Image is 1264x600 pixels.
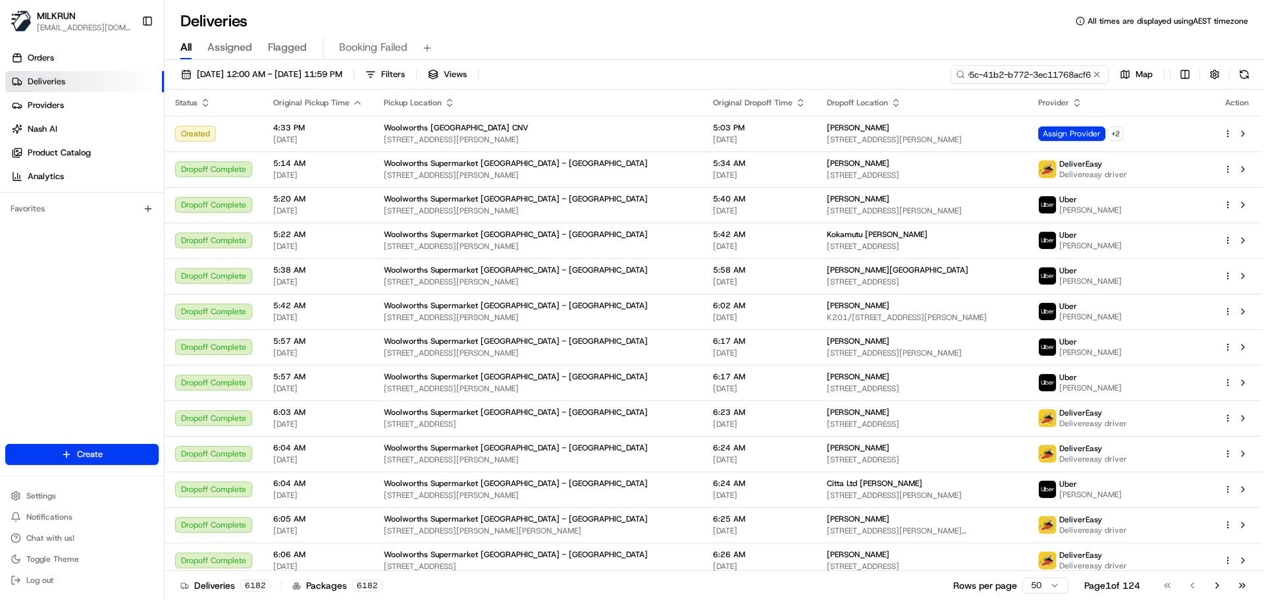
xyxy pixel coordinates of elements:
span: Delivereasy driver [1059,525,1127,535]
span: [STREET_ADDRESS][PERSON_NAME] [827,134,1017,145]
span: Uber [1059,301,1077,312]
span: 6:24 AM [713,478,806,489]
span: [DATE] [713,241,806,252]
span: Woolworths Supermarket [GEOGRAPHIC_DATA] - [GEOGRAPHIC_DATA] [384,371,648,382]
span: [STREET_ADDRESS][PERSON_NAME] [827,205,1017,216]
span: [DATE] [713,383,806,394]
span: 6:25 AM [713,514,806,524]
h1: Deliveries [180,11,248,32]
span: Assigned [207,40,252,55]
span: [PERSON_NAME] [1059,312,1122,322]
span: 6:03 AM [273,407,363,418]
span: [STREET_ADDRESS][PERSON_NAME] [384,277,692,287]
span: Woolworths Supermarket [GEOGRAPHIC_DATA] - [GEOGRAPHIC_DATA] [384,549,648,560]
span: [STREET_ADDRESS] [827,454,1017,465]
span: Woolworths Supermarket [GEOGRAPHIC_DATA] - [GEOGRAPHIC_DATA] [384,300,648,311]
div: 6182 [240,580,271,591]
span: [DATE] [273,454,363,465]
button: MILKRUN [37,9,76,22]
span: [DATE] [713,454,806,465]
button: Chat with us! [5,529,159,547]
span: Analytics [28,171,64,182]
span: [DATE] [273,561,363,572]
span: [STREET_ADDRESS] [827,170,1017,180]
span: [PERSON_NAME] [827,407,889,418]
button: Settings [5,487,159,505]
span: 5:34 AM [713,158,806,169]
span: [STREET_ADDRESS] [827,419,1017,429]
span: [STREET_ADDRESS][PERSON_NAME][PERSON_NAME] [827,526,1017,536]
span: [STREET_ADDRESS][PERSON_NAME] [384,170,692,180]
span: [DATE] [273,383,363,394]
span: DeliverEasy [1059,550,1102,560]
span: [DATE] [273,277,363,287]
span: Settings [26,491,56,501]
div: Action [1223,97,1251,108]
img: uber-new-logo.jpeg [1039,196,1056,213]
span: [DATE] [273,134,363,145]
button: +2 [1108,126,1123,141]
span: 6:05 AM [273,514,363,524]
a: Analytics [5,166,164,187]
span: [PERSON_NAME] [1059,489,1122,500]
span: [STREET_ADDRESS][PERSON_NAME] [384,205,692,216]
img: uber-new-logo.jpeg [1039,374,1056,391]
span: Kokamutu [PERSON_NAME] [827,229,928,240]
span: [EMAIL_ADDRESS][DOMAIN_NAME] [37,22,131,33]
p: Rows per page [953,579,1017,592]
span: [DATE] [713,134,806,145]
span: [DATE] [273,490,363,501]
button: Notifications [5,508,159,526]
span: Notifications [26,512,72,522]
div: Deliveries [180,579,271,592]
span: [DATE] [273,241,363,252]
span: Providers [28,99,64,111]
span: 6:02 AM [713,300,806,311]
span: [DATE] [273,205,363,216]
span: Uber [1059,372,1077,383]
span: 5:57 AM [273,336,363,346]
span: [PERSON_NAME] [1059,205,1122,215]
span: 5:57 AM [273,371,363,382]
div: Page 1 of 124 [1084,579,1140,592]
span: [STREET_ADDRESS] [384,419,692,429]
span: 5:42 AM [713,229,806,240]
span: 6:04 AM [273,443,363,453]
span: [DATE] [713,490,806,501]
span: Uber [1059,337,1077,347]
span: [STREET_ADDRESS][PERSON_NAME] [827,490,1017,501]
span: Views [444,68,467,80]
span: Toggle Theme [26,554,79,564]
span: [PERSON_NAME] [1059,383,1122,393]
button: Log out [5,571,159,589]
span: 5:22 AM [273,229,363,240]
span: [PERSON_NAME] [827,194,889,204]
span: Provider [1038,97,1069,108]
img: delivereasy_logo.png [1039,410,1056,427]
span: [DATE] [273,348,363,358]
span: Delivereasy driver [1059,169,1127,180]
span: 6:24 AM [713,443,806,453]
span: Log out [26,575,53,586]
span: Woolworths Supermarket [GEOGRAPHIC_DATA] - [GEOGRAPHIC_DATA] [384,229,648,240]
span: [DATE] [273,312,363,323]
a: Deliveries [5,71,164,92]
a: Orders [5,47,164,68]
span: Uber [1059,479,1077,489]
button: Toggle Theme [5,550,159,568]
span: Nash AI [28,123,57,135]
span: [DATE] [713,348,806,358]
span: Original Pickup Time [273,97,350,108]
span: [DATE] [713,419,806,429]
span: Woolworths Supermarket [GEOGRAPHIC_DATA] - [GEOGRAPHIC_DATA] [384,265,648,275]
img: delivereasy_logo.png [1039,445,1056,462]
span: [STREET_ADDRESS][PERSON_NAME] [384,490,692,501]
span: Woolworths [GEOGRAPHIC_DATA] CNV [384,123,529,133]
span: Pickup Location [384,97,442,108]
span: Delivereasy driver [1059,418,1127,429]
span: [PERSON_NAME] [827,443,889,453]
img: delivereasy_logo.png [1039,161,1056,178]
span: [STREET_ADDRESS] [827,561,1017,572]
span: Original Dropoff Time [713,97,793,108]
span: Chat with us! [26,533,74,543]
